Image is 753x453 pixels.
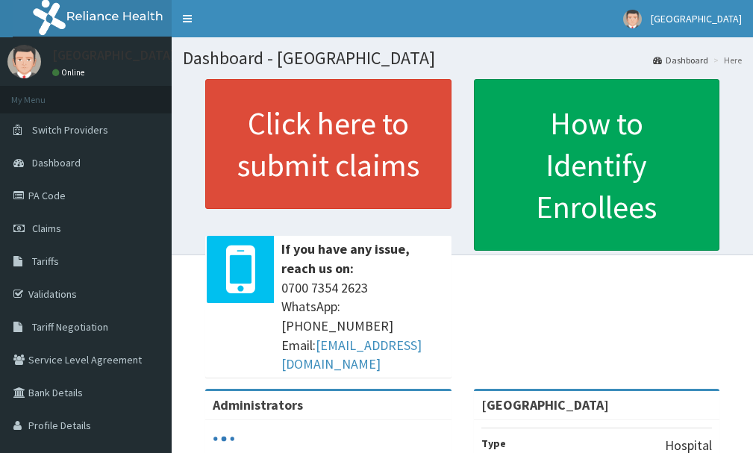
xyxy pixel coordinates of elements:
[281,240,410,277] b: If you have any issue, reach us on:
[32,123,108,137] span: Switch Providers
[653,54,708,66] a: Dashboard
[651,12,742,25] span: [GEOGRAPHIC_DATA]
[52,67,88,78] a: Online
[32,254,59,268] span: Tariffs
[481,437,506,450] b: Type
[183,49,742,68] h1: Dashboard - [GEOGRAPHIC_DATA]
[32,320,108,334] span: Tariff Negotiation
[32,222,61,235] span: Claims
[52,49,175,62] p: [GEOGRAPHIC_DATA]
[281,337,422,373] a: [EMAIL_ADDRESS][DOMAIN_NAME]
[481,396,609,413] strong: [GEOGRAPHIC_DATA]
[7,45,41,78] img: User Image
[474,79,720,251] a: How to Identify Enrollees
[281,278,444,375] span: 0700 7354 2623 WhatsApp: [PHONE_NUMBER] Email:
[205,79,452,209] a: Click here to submit claims
[710,54,742,66] li: Here
[623,10,642,28] img: User Image
[32,156,81,169] span: Dashboard
[213,428,235,450] svg: audio-loading
[213,396,303,413] b: Administrators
